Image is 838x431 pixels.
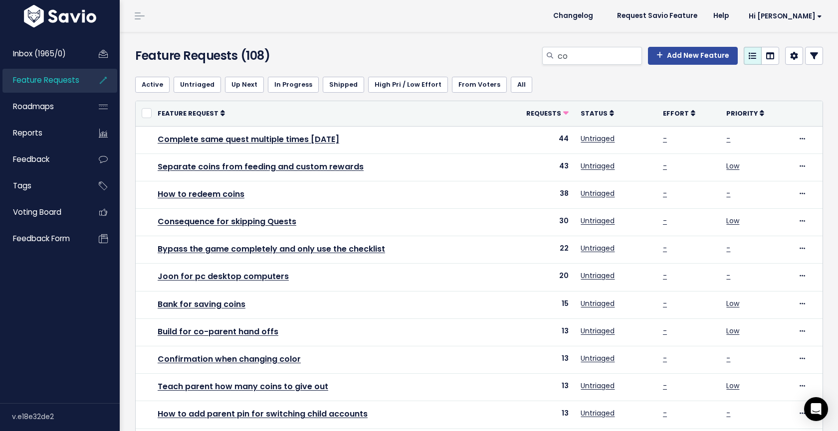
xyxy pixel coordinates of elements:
a: All [511,77,532,93]
a: Untriaged [581,381,615,391]
h4: Feature Requests (108) [135,47,355,65]
a: Untriaged [174,77,221,93]
a: Help [705,8,737,23]
a: - [663,298,667,308]
span: Tags [13,180,31,191]
a: Add New Feature [648,47,738,65]
a: Low [726,381,739,391]
a: Feedback form [2,227,83,250]
a: Untriaged [581,161,615,171]
td: 38 [497,181,575,208]
a: - [663,381,667,391]
a: - [726,134,730,144]
span: Feedback form [13,233,70,244]
a: - [726,271,730,281]
ul: Filter feature requests [135,77,823,93]
span: Effort [663,109,689,118]
a: Feature Request [158,108,225,118]
a: How to redeem coins [158,188,244,200]
a: Inbox (1965/0) [2,42,83,65]
a: Active [135,77,170,93]
a: Status [581,108,614,118]
a: Reports [2,122,83,144]
a: Low [726,298,739,308]
span: Requests [526,109,561,118]
td: 13 [497,346,575,374]
a: Low [726,326,739,336]
a: Requests [526,108,569,118]
a: In Progress [268,77,319,93]
td: 30 [497,209,575,236]
span: Voting Board [13,207,61,217]
img: logo-white.9d6f32f41409.svg [21,5,99,27]
a: - [663,161,667,171]
a: - [663,326,667,336]
a: - [726,408,730,418]
span: Feedback [13,154,49,164]
a: From Voters [452,77,507,93]
span: Inbox (1965/0) [13,48,66,59]
a: - [726,243,730,253]
div: v.e18e32de2 [12,404,120,430]
input: Search features... [557,47,642,65]
a: Priority [726,108,764,118]
a: Low [726,161,739,171]
a: Separate coins from feeding and custom rewards [158,161,364,172]
a: Request Savio Feature [609,8,705,23]
a: Tags [2,174,83,197]
a: Up Next [225,77,264,93]
a: - [663,353,667,363]
a: Bank for saving coins [158,298,245,310]
div: Open Intercom Messenger [804,397,828,421]
a: - [663,188,667,198]
span: Reports [13,128,42,138]
a: - [726,353,730,363]
span: Feature Request [158,109,218,118]
td: 22 [497,236,575,264]
a: Untriaged [581,326,615,336]
td: 44 [497,126,575,153]
td: 13 [497,318,575,346]
a: Confirmation when changing color [158,353,301,365]
a: - [663,243,667,253]
a: - [663,271,667,281]
span: Changelog [553,12,593,19]
a: Untriaged [581,408,615,418]
a: Shipped [323,77,364,93]
span: Status [581,109,608,118]
a: Teach parent how many coins to give out [158,381,328,392]
a: Voting Board [2,201,83,224]
span: Feature Requests [13,75,79,85]
a: Untriaged [581,243,615,253]
a: Consequence for skipping Quests [158,216,296,227]
a: High Pri / Low Effort [368,77,448,93]
a: Joon for pc desktop computers [158,271,289,282]
a: Bypass the game completely and only use the checklist [158,243,385,255]
a: Untriaged [581,134,615,144]
a: Feedback [2,148,83,171]
span: Priority [726,109,758,118]
a: Feature Requests [2,69,83,92]
a: Low [726,216,739,226]
a: - [663,134,667,144]
td: 15 [497,291,575,318]
a: - [663,216,667,226]
a: - [663,408,667,418]
span: Roadmaps [13,101,54,112]
td: 13 [497,401,575,429]
td: 43 [497,153,575,181]
td: 13 [497,374,575,401]
a: Untriaged [581,188,615,198]
td: 20 [497,264,575,291]
a: Untriaged [581,216,615,226]
a: Hi [PERSON_NAME] [737,8,830,24]
a: Roadmaps [2,95,83,118]
a: Effort [663,108,695,118]
span: Hi [PERSON_NAME] [749,12,822,20]
a: Untriaged [581,353,615,363]
a: Complete same quest multiple times [DATE] [158,134,339,145]
a: - [726,188,730,198]
a: Untriaged [581,271,615,281]
a: Untriaged [581,298,615,308]
a: How to add parent pin for switching child accounts [158,408,368,420]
